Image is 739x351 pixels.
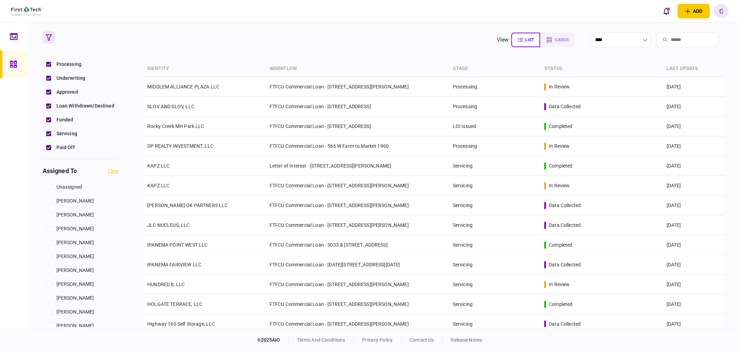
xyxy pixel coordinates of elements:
td: [DATE] [663,196,724,215]
div: data collected [549,202,581,209]
a: Rocky Creek MH Park LLC [147,123,204,129]
td: [DATE] [663,235,724,255]
td: FTFCU Commercial Loan - [STREET_ADDRESS][PERSON_NAME] [266,196,449,215]
td: Servicing [449,235,541,255]
span: [PERSON_NAME] [56,267,94,274]
button: open notifications list [659,4,674,18]
div: completed [549,162,572,169]
div: completed [549,301,572,308]
th: workflow [266,61,449,77]
span: Loan Withdrawn/Declined [56,102,114,110]
td: FTFCU Commercial Loan - [STREET_ADDRESS] [266,97,449,117]
a: terms and conditions [297,337,345,343]
div: data collected [549,320,581,327]
span: Servicing [56,130,77,137]
td: Letter of Interest - [STREET_ADDRESS][PERSON_NAME] [266,156,449,176]
td: [DATE] [663,156,724,176]
th: stage [449,61,541,77]
button: clear [108,168,119,174]
span: [PERSON_NAME] [56,239,94,246]
span: [PERSON_NAME] [56,225,94,232]
td: FTFCU Commercial Loan - [STREET_ADDRESS][PERSON_NAME] [266,294,449,314]
span: unassigned [56,183,82,191]
button: open adding identity options [678,4,710,18]
span: [PERSON_NAME] [56,281,94,288]
td: Servicing [449,176,541,196]
a: contact us [410,337,434,343]
td: Servicing [449,156,541,176]
td: Servicing [449,314,541,334]
td: Servicing [449,275,541,294]
a: JLC NUCLEUS, LLC [147,222,190,228]
td: [DATE] [663,77,724,97]
div: in review [549,83,570,90]
a: MIDDLEM ALLIANCE PLAZA LLC [147,84,219,89]
td: Processing [449,136,541,156]
a: HUNDRED 8, LLC [147,282,185,287]
div: data collected [549,261,581,268]
span: [PERSON_NAME] [56,211,94,219]
span: Underwriting [56,75,86,82]
img: client company logo [11,7,42,16]
td: FTFCU Commercial Loan - [STREET_ADDRESS][PERSON_NAME] [266,215,449,235]
span: [PERSON_NAME] [56,322,94,329]
a: Highway 160 Self Storage, LLC [147,321,215,327]
td: FTFCU Commercial Loan - [STREET_ADDRESS][PERSON_NAME] [266,314,449,334]
td: [DATE] [663,136,724,156]
th: identity [144,61,266,77]
button: list [511,33,540,47]
td: FTFCU Commercial Loan - [STREET_ADDRESS][PERSON_NAME] [266,176,449,196]
th: last update [663,61,724,77]
button: cards [540,33,574,47]
div: in review [549,143,570,149]
a: HOLGATE TERRACE, LLC [147,301,202,307]
td: Processing [449,97,541,117]
td: Processing [449,77,541,97]
span: [PERSON_NAME] [56,308,94,316]
span: [PERSON_NAME] [56,197,94,205]
div: in review [549,182,570,189]
span: Paid Off [56,144,75,151]
td: FTFCU Commercial Loan - [STREET_ADDRESS] [266,117,449,136]
td: Servicing [449,255,541,275]
a: [PERSON_NAME] OK PARTNERS LLC [147,203,228,208]
td: FTFCU Commercial Loan - [STREET_ADDRESS][PERSON_NAME] [266,275,449,294]
div: completed [549,123,572,130]
div: data collected [549,222,581,229]
td: Servicing [449,294,541,314]
a: SLOV AND SLOV, LLC [147,104,194,109]
a: IPANEMA POINT WEST LLC [147,242,208,248]
td: [DATE] [663,117,724,136]
td: FTFCU Commercial Loan - 566 W Farm to Market 1960 [266,136,449,156]
th: status [541,61,663,77]
td: [DATE] [663,97,724,117]
a: IPANEMA FAIRVIEW LLC [147,262,201,267]
div: © 2025 AIO [257,336,289,344]
span: list [525,37,534,42]
div: data collected [549,103,581,110]
td: [DATE] [663,215,724,235]
span: cards [555,37,569,42]
td: [DATE] [663,275,724,294]
td: FTFCU Commercial Loan - [DATE][STREET_ADDRESS][DATE] [266,255,449,275]
span: [PERSON_NAME] [56,253,94,260]
td: Servicing [449,215,541,235]
td: [DATE] [663,176,724,196]
td: LOI Issued [449,117,541,136]
td: FTFCU Commercial Loan - 3033 & [STREET_ADDRESS] [266,235,449,255]
td: FTFCU Commercial Loan - [STREET_ADDRESS][PERSON_NAME] [266,77,449,97]
a: DP REALTY INVESTMENT, LLC [147,143,213,149]
td: [DATE] [663,294,724,314]
h3: assigned to [43,168,77,174]
a: KAPZ LLC [147,183,169,188]
td: [DATE] [663,255,724,275]
a: release notes [451,337,482,343]
div: completed [549,241,572,248]
span: Processing [56,61,81,68]
a: privacy policy [362,337,393,343]
span: Approved [56,88,78,96]
td: [DATE] [663,314,724,334]
button: C [714,4,729,18]
div: view [497,36,509,44]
